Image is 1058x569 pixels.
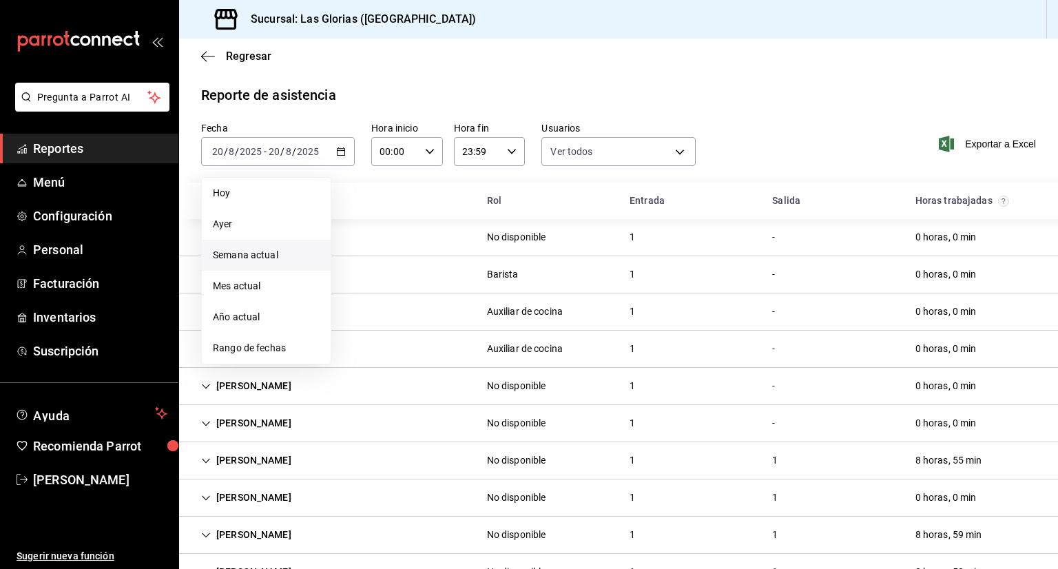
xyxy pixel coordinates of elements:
span: / [235,146,239,157]
div: No disponible [487,528,546,542]
div: Reporte de asistencia [201,85,336,105]
div: Cell [190,485,302,510]
span: / [224,146,228,157]
div: Row [179,368,1058,405]
span: Regresar [226,50,271,63]
div: Cell [761,448,789,473]
div: Cell [190,373,302,399]
span: Semana actual [213,248,320,262]
div: HeadCell [190,188,476,214]
span: Ver todos [550,145,592,158]
a: Pregunta a Parrot AI [10,100,169,114]
span: Reportes [33,139,167,158]
div: Cell [904,373,988,399]
div: Cell [761,485,789,510]
label: Hora fin [454,123,526,133]
div: Auxiliar de cocina [487,342,563,356]
div: Cell [904,225,988,250]
label: Hora inicio [371,123,443,133]
div: Cell [904,522,993,548]
div: HeadCell [761,188,904,214]
div: Cell [476,336,574,362]
button: Pregunta a Parrot AI [15,83,169,112]
div: Head [179,183,1058,219]
div: No disponible [487,490,546,505]
div: Cell [761,522,789,548]
span: Ayuda [33,405,149,422]
span: Sugerir nueva función [17,549,167,563]
div: Row [179,479,1058,517]
div: Cell [476,522,557,548]
span: Inventarios [33,308,167,327]
div: Cell [476,225,557,250]
div: Cell [761,411,786,436]
div: Cell [190,411,302,436]
span: Hoy [213,186,320,200]
div: Cell [190,522,302,548]
input: -- [285,146,292,157]
div: Row [179,293,1058,331]
div: Cell [476,485,557,510]
span: Mes actual [213,279,320,293]
div: No disponible [487,416,546,431]
div: Cell [619,485,646,510]
input: -- [268,146,280,157]
span: Rango de fechas [213,341,320,355]
div: Cell [619,522,646,548]
div: Cell [190,448,302,473]
span: / [280,146,284,157]
span: Personal [33,240,167,259]
div: Cell [904,336,988,362]
button: open_drawer_menu [152,36,163,47]
div: Cell [476,448,557,473]
svg: El total de horas trabajadas por usuario es el resultado de la suma redondeada del registro de ho... [998,196,1009,207]
span: - [264,146,267,157]
div: Cell [904,485,988,510]
div: Auxiliar de cocina [487,304,563,319]
div: Row [179,256,1058,293]
span: / [292,146,296,157]
div: No disponible [487,379,546,393]
span: Pregunta a Parrot AI [37,90,148,105]
div: Row [179,442,1058,479]
div: Cell [190,299,302,324]
span: Año actual [213,310,320,324]
div: Cell [761,299,786,324]
div: No disponible [487,453,546,468]
input: ---- [296,146,320,157]
div: Cell [904,262,988,287]
div: Row [179,405,1058,442]
div: Cell [619,411,646,436]
div: Cell [476,411,557,436]
label: Fecha [201,123,355,133]
button: Regresar [201,50,271,63]
span: Facturación [33,274,167,293]
div: Row [179,331,1058,368]
div: Cell [476,299,574,324]
div: Cell [761,336,786,362]
input: -- [211,146,224,157]
div: HeadCell [904,188,1047,214]
label: Usuarios [541,123,695,133]
div: Cell [761,225,786,250]
div: HeadCell [476,188,619,214]
div: Cell [904,299,988,324]
div: Cell [190,225,314,250]
div: Cell [190,262,302,287]
div: Cell [904,448,993,473]
div: Cell [761,262,786,287]
div: Row [179,517,1058,554]
div: Cell [619,373,646,399]
div: Cell [619,299,646,324]
div: Cell [761,373,786,399]
input: ---- [239,146,262,157]
div: No disponible [487,230,546,245]
div: Cell [619,225,646,250]
button: Exportar a Excel [942,136,1036,152]
div: Cell [619,262,646,287]
h3: Sucursal: Las Glorias ([GEOGRAPHIC_DATA]) [240,11,476,28]
div: Cell [904,411,988,436]
div: Cell [619,448,646,473]
div: Cell [476,373,557,399]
